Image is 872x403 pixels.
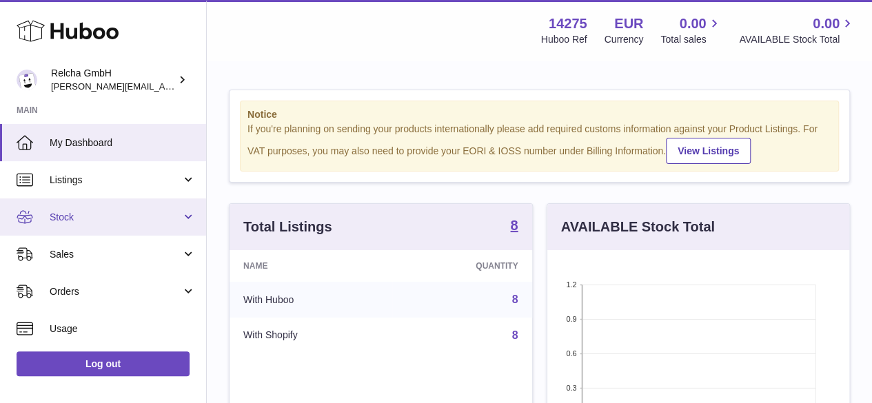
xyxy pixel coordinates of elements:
text: 0.6 [566,349,576,358]
a: View Listings [666,138,751,164]
a: 8 [512,329,518,341]
span: Stock [50,211,181,224]
div: Currency [605,33,644,46]
th: Name [230,250,392,282]
span: Sales [50,248,181,261]
span: Total sales [660,33,722,46]
span: 0.00 [680,14,707,33]
text: 1.2 [566,280,576,289]
th: Quantity [392,250,531,282]
a: 8 [510,218,518,235]
h3: Total Listings [243,218,332,236]
div: Huboo Ref [541,33,587,46]
div: Relcha GmbH [51,67,175,93]
strong: 8 [510,218,518,232]
strong: Notice [247,108,831,121]
img: rachel@consultprestige.com [17,70,37,90]
strong: 14275 [549,14,587,33]
span: AVAILABLE Stock Total [739,33,855,46]
text: 0.3 [566,384,576,392]
a: 0.00 AVAILABLE Stock Total [739,14,855,46]
span: Listings [50,174,181,187]
td: With Huboo [230,282,392,318]
a: 8 [512,293,518,305]
span: [PERSON_NAME][EMAIL_ADDRESS][DOMAIN_NAME] [51,81,276,92]
span: 0.00 [813,14,840,33]
strong: EUR [614,14,643,33]
span: Usage [50,322,196,335]
div: If you're planning on sending your products internationally please add required customs informati... [247,123,831,164]
h3: AVAILABLE Stock Total [561,218,715,236]
a: 0.00 Total sales [660,14,722,46]
span: My Dashboard [50,136,196,149]
text: 0.9 [566,315,576,323]
a: Log out [17,351,190,376]
td: With Shopify [230,318,392,353]
span: Orders [50,285,181,298]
